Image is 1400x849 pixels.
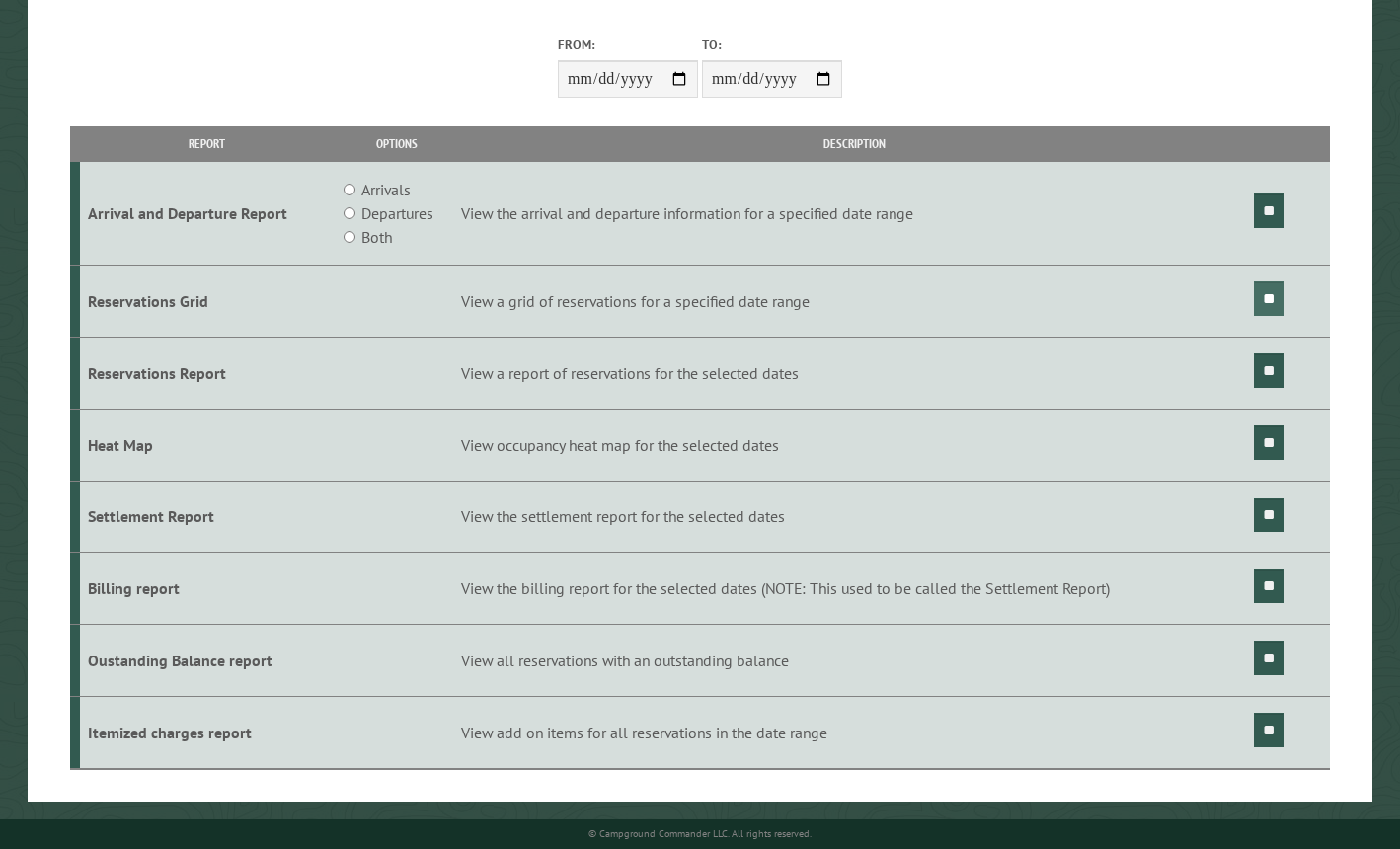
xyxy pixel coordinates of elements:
[458,409,1251,481] td: View occupancy heat map for the selected dates
[458,162,1251,266] td: View the arrival and departure information for a specified date range
[588,827,812,840] small: © Campground Commander LLC. All rights reserved.
[80,696,335,768] td: Itemized charges report
[702,36,842,54] label: To:
[80,126,335,161] th: Report
[458,696,1251,768] td: View add on items for all reservations in the date range
[80,481,335,553] td: Settlement Report
[361,201,433,225] label: Departures
[80,337,335,409] td: Reservations Report
[458,266,1251,338] td: View a grid of reservations for a specified date range
[80,553,335,625] td: Billing report
[458,337,1251,409] td: View a report of reservations for the selected dates
[458,553,1251,625] td: View the billing report for the selected dates (NOTE: This used to be called the Settlement Report)
[361,225,392,249] label: Both
[80,409,335,481] td: Heat Map
[335,126,458,161] th: Options
[80,162,335,266] td: Arrival and Departure Report
[458,481,1251,553] td: View the settlement report for the selected dates
[361,178,411,201] label: Arrivals
[458,126,1251,161] th: Description
[80,625,335,697] td: Oustanding Balance report
[80,266,335,338] td: Reservations Grid
[558,36,698,54] label: From:
[458,625,1251,697] td: View all reservations with an outstanding balance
